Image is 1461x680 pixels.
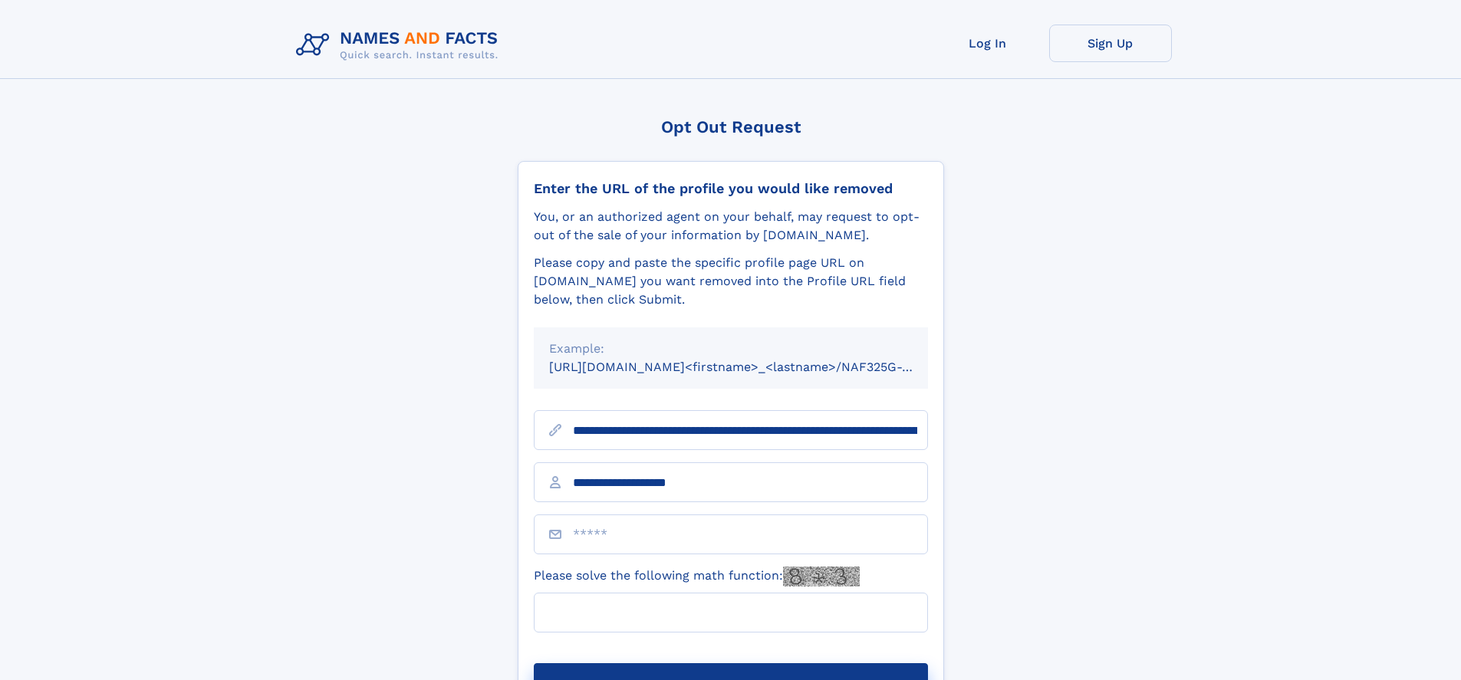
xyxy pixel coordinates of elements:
[926,25,1049,62] a: Log In
[534,567,860,586] label: Please solve the following math function:
[549,360,957,374] small: [URL][DOMAIN_NAME]<firstname>_<lastname>/NAF325G-xxxxxxxx
[534,254,928,309] div: Please copy and paste the specific profile page URL on [DOMAIN_NAME] you want removed into the Pr...
[534,180,928,197] div: Enter the URL of the profile you would like removed
[290,25,511,66] img: Logo Names and Facts
[1049,25,1172,62] a: Sign Up
[534,208,928,245] div: You, or an authorized agent on your behalf, may request to opt-out of the sale of your informatio...
[549,340,913,358] div: Example:
[518,117,944,136] div: Opt Out Request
